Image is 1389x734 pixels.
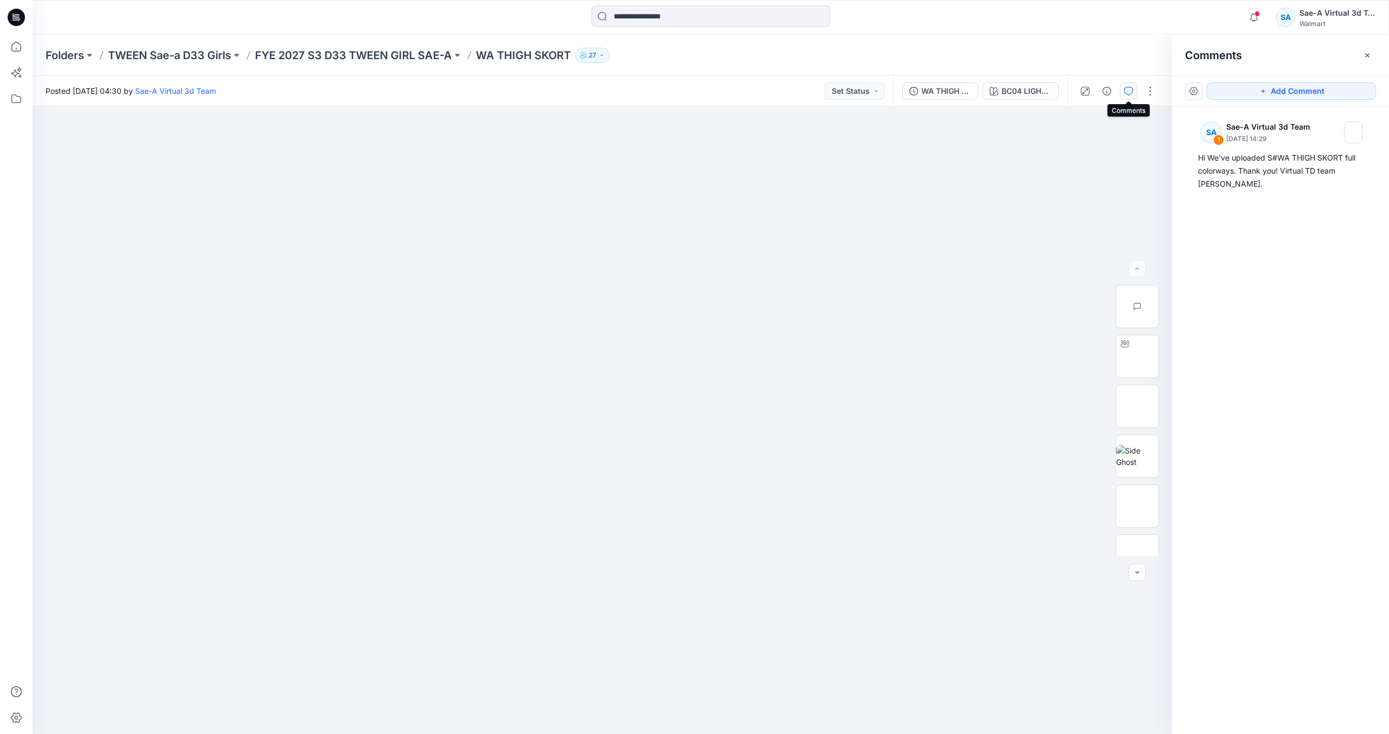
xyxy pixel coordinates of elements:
button: WA THIGH SKORT_FULL COLORWAYS [902,82,978,100]
div: Sae-A Virtual 3d Team [1299,7,1375,20]
img: Side Ghost [1116,445,1158,468]
div: SA [1276,8,1295,27]
div: Walmart [1299,20,1375,28]
button: Details [1098,82,1116,100]
button: BC04 LIGHT [PERSON_NAME] [983,82,1059,100]
div: SA [1200,122,1222,143]
a: TWEEN Sae-a D33 Girls [108,48,231,63]
span: Posted [DATE] 04:30 by [46,85,216,97]
p: [DATE] 14:29 [1226,133,1314,144]
button: Add Comment [1207,82,1376,100]
h2: Comments [1185,49,1242,62]
div: Hi We've uploaded S#WA THIGH SKORT full colorways. Thank you! Virtual TD team [PERSON_NAME]. [1198,151,1363,190]
p: 27 [589,49,596,61]
p: Sae-A Virtual 3d Team [1226,120,1314,133]
a: Sae-A Virtual 3d Team [135,86,216,95]
p: WA THIGH SKORT [476,48,571,63]
div: BC04 LIGHT [PERSON_NAME] [1002,85,1052,97]
a: Folders [46,48,84,63]
div: 1 [1213,135,1224,145]
a: FYE 2027 S3 D33 TWEEN GIRL SAE-A [255,48,452,63]
button: 27 [575,48,610,63]
div: WA THIGH SKORT_FULL COLORWAYS [921,85,971,97]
